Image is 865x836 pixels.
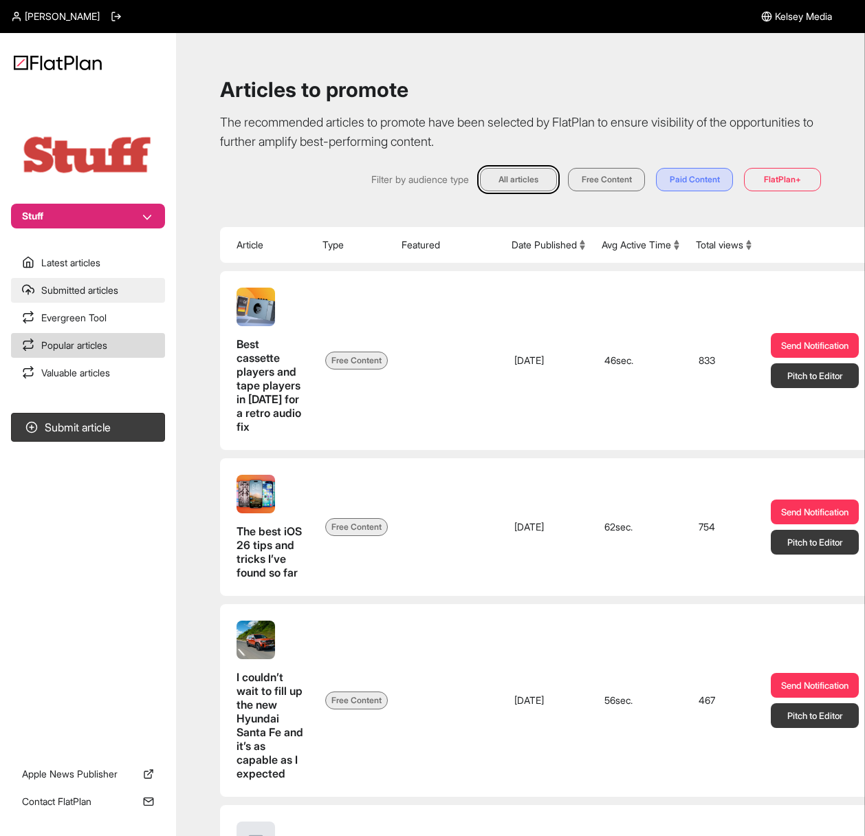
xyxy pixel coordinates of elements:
span: Filter by audience type [371,173,469,186]
button: Free Content [568,168,645,191]
button: Paid Content [656,168,733,191]
button: Date Published [512,238,585,252]
span: Free Content [325,352,388,369]
a: Evergreen Tool [11,306,165,330]
button: Submit article [11,413,165,442]
span: Best cassette players and tape players in [DATE] for a retro audio fix [237,337,301,433]
a: Latest articles [11,250,165,275]
button: Total views [696,238,752,252]
td: [DATE] [503,271,593,450]
img: Best cassette players and tape players in 2025 for a retro audio fix [237,288,275,326]
th: Featured [393,227,503,263]
a: I couldn’t wait to fill up the new Hyundai Santa Fe and it’s as capable as I expected [237,621,303,780]
td: 46 sec. [593,271,688,450]
th: Article [220,227,314,263]
img: Logo [14,55,102,70]
a: Contact FlatPlan [11,789,165,814]
span: Kelsey Media [775,10,832,23]
p: The recommended articles to promote have been selected by FlatPlan to ensure visibility of the op... [220,113,821,151]
button: FlatPlan+ [744,168,821,191]
span: I couldn’t wait to fill up the new Hyundai Santa Fe and it’s as capable as I expected [237,670,303,780]
td: 56 sec. [593,604,688,797]
span: Free Content [325,518,388,536]
a: Best cassette players and tape players in [DATE] for a retro audio fix [237,288,303,433]
a: The best iOS 26 tips and tricks I’ve found so far [237,475,303,579]
span: [PERSON_NAME] [25,10,100,23]
td: 833 [688,271,760,450]
th: Type [314,227,393,263]
img: The best iOS 26 tips and tricks I’ve found so far [237,475,275,513]
a: Popular articles [11,333,165,358]
button: All articles [480,168,557,191]
button: Pitch to Editor [771,703,859,728]
a: Send Notification [771,673,859,698]
td: [DATE] [503,604,593,797]
h1: Articles to promote [220,77,821,102]
a: Send Notification [771,333,859,358]
span: The best iOS 26 tips and tricks I’ve found so far [237,524,302,579]
td: 467 [688,604,760,797]
span: The best iOS 26 tips and tricks I’ve found so far [237,524,303,579]
a: [PERSON_NAME] [11,10,100,23]
td: [DATE] [503,458,593,596]
button: Pitch to Editor [771,530,859,555]
a: Send Notification [771,500,859,524]
a: Submitted articles [11,278,165,303]
button: Pitch to Editor [771,363,859,388]
img: Publication Logo [19,133,157,176]
span: Free Content [325,692,388,709]
button: Avg Active Time [602,238,679,252]
button: Stuff [11,204,165,228]
img: I couldn’t wait to fill up the new Hyundai Santa Fe and it’s as capable as I expected [237,621,275,659]
a: Valuable articles [11,361,165,385]
a: Apple News Publisher [11,762,165,786]
td: 62 sec. [593,458,688,596]
td: 754 [688,458,760,596]
span: Best cassette players and tape players in 2025 for a retro audio fix [237,337,303,433]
